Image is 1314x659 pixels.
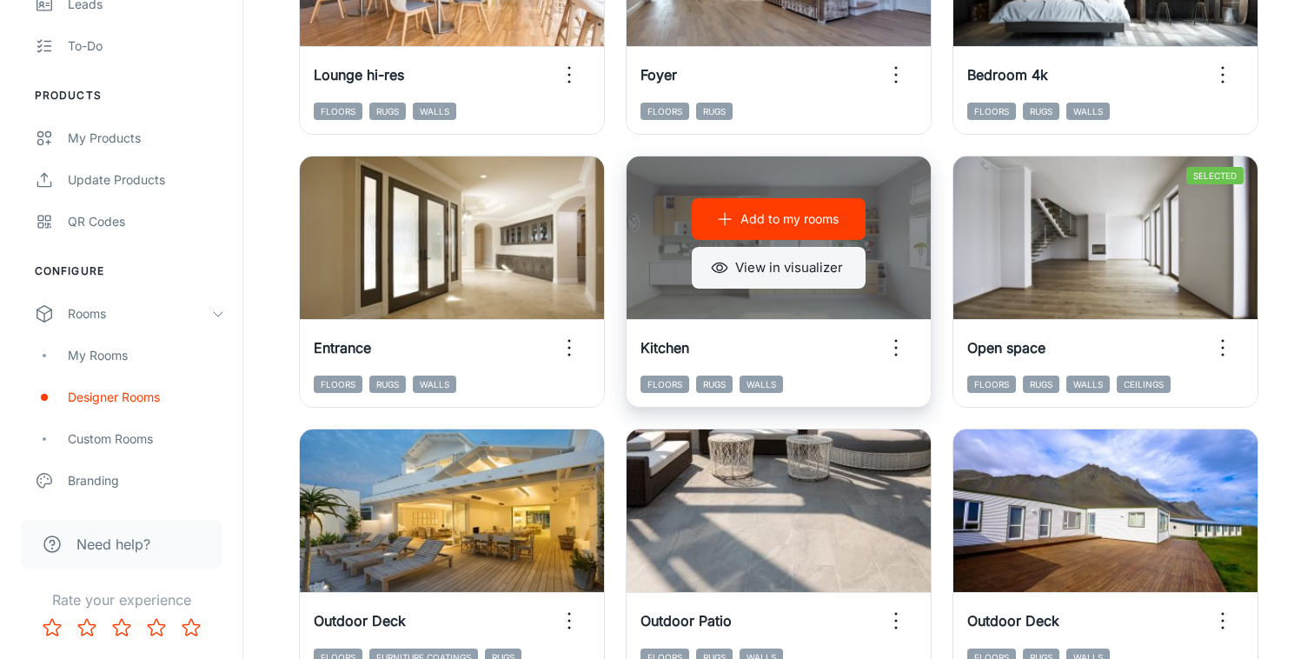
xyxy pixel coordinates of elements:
[314,610,406,631] h6: Outdoor Deck
[314,103,362,120] span: Floors
[104,610,139,645] button: Rate 3 star
[68,37,225,56] div: To-do
[740,376,783,393] span: Walls
[68,388,225,407] div: Designer Rooms
[967,64,1048,85] h6: Bedroom 4k
[967,610,1059,631] h6: Outdoor Deck
[68,212,225,231] div: QR Codes
[640,376,689,393] span: Floors
[967,376,1016,393] span: Floors
[692,247,866,289] button: View in visualizer
[413,103,456,120] span: Walls
[413,376,456,393] span: Walls
[1186,167,1244,184] span: Selected
[68,429,225,449] div: Custom Rooms
[696,376,733,393] span: Rugs
[68,346,225,365] div: My Rooms
[314,337,371,358] h6: Entrance
[1023,103,1059,120] span: Rugs
[1117,376,1171,393] span: Ceilings
[369,376,406,393] span: Rugs
[76,534,150,555] span: Need help?
[68,129,225,148] div: My Products
[314,376,362,393] span: Floors
[967,337,1045,358] h6: Open space
[1066,103,1110,120] span: Walls
[1066,376,1110,393] span: Walls
[139,610,174,645] button: Rate 4 star
[14,589,229,610] p: Rate your experience
[68,471,225,490] div: Branding
[68,170,225,190] div: Update Products
[1023,376,1059,393] span: Rugs
[640,610,732,631] h6: Outdoor Patio
[640,103,689,120] span: Floors
[314,64,404,85] h6: Lounge hi-res
[70,610,104,645] button: Rate 2 star
[967,103,1016,120] span: Floors
[68,304,211,323] div: Rooms
[692,198,866,240] button: Add to my rooms
[369,103,406,120] span: Rugs
[35,610,70,645] button: Rate 1 star
[174,610,209,645] button: Rate 5 star
[640,64,677,85] h6: Foyer
[696,103,733,120] span: Rugs
[640,337,689,358] h6: Kitchen
[740,210,839,229] p: Add to my rooms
